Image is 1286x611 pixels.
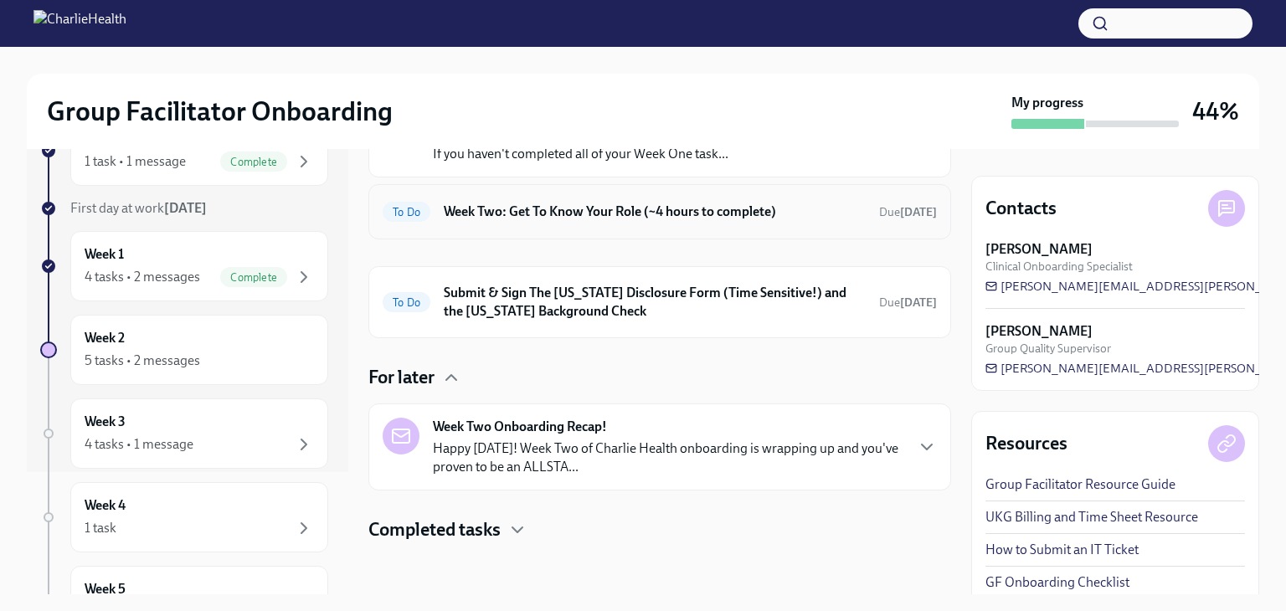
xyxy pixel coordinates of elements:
span: Complete [220,271,287,284]
a: Week 41 task [40,482,328,552]
a: To DoWeek Two: Get To Know Your Role (~4 hours to complete)Due[DATE] [383,198,937,225]
h4: Completed tasks [368,517,501,542]
h6: Week 4 [85,496,126,515]
strong: [DATE] [900,205,937,219]
h3: 44% [1192,96,1239,126]
a: How to Submit an IT Ticket [985,541,1139,559]
h4: For later [368,365,435,390]
strong: [DATE] [900,295,937,310]
div: 1 task • 1 message [85,152,186,171]
span: October 1st, 2025 10:00 [879,295,937,311]
a: First day at work[DATE] [40,199,328,218]
span: Group Quality Supervisor [985,341,1111,357]
h6: Submit & Sign The [US_STATE] Disclosure Form (Time Sensitive!) and the [US_STATE] Background Check [444,284,866,321]
span: Clinical Onboarding Specialist [985,259,1133,275]
span: Due [879,205,937,219]
a: 1 task • 1 messageComplete [40,116,328,186]
span: Complete [220,156,287,168]
div: 4 tasks • 2 messages [85,268,200,286]
img: CharlieHealth [33,10,126,37]
a: GF Onboarding Checklist [985,573,1129,592]
span: To Do [383,296,430,309]
a: Group Facilitator Resource Guide [985,475,1175,494]
span: Due [879,295,937,310]
span: October 6th, 2025 10:00 [879,204,937,220]
div: For later [368,365,951,390]
h6: Week 5 [85,580,126,598]
a: Week 14 tasks • 2 messagesComplete [40,231,328,301]
a: UKG Billing and Time Sheet Resource [985,508,1198,526]
span: To Do [383,206,430,218]
p: Happy [DATE]! Week Two of Charlie Health onboarding is wrapping up and you've proven to be an ALL... [433,439,903,476]
h6: Week 2 [85,329,125,347]
a: To DoSubmit & Sign The [US_STATE] Disclosure Form (Time Sensitive!) and the [US_STATE] Background... [383,280,937,324]
h4: Contacts [985,196,1057,221]
div: 1 task [85,519,116,537]
strong: Week Two Onboarding Recap! [433,418,607,436]
h6: Week Two: Get To Know Your Role (~4 hours to complete) [444,203,866,221]
div: 5 tasks • 2 messages [85,352,200,370]
strong: [PERSON_NAME] [985,322,1093,341]
p: If you haven't completed all of your Week One task... [433,145,728,163]
strong: [DATE] [164,200,207,216]
div: Completed tasks [368,517,951,542]
div: 4 tasks • 1 message [85,435,193,454]
strong: [PERSON_NAME] [985,240,1093,259]
h2: Group Facilitator Onboarding [47,95,393,128]
h6: Week 1 [85,245,124,264]
h6: Week 3 [85,413,126,431]
strong: My progress [1011,94,1083,112]
h4: Resources [985,431,1067,456]
a: Week 25 tasks • 2 messages [40,315,328,385]
span: First day at work [70,200,207,216]
a: Week 34 tasks • 1 message [40,398,328,469]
